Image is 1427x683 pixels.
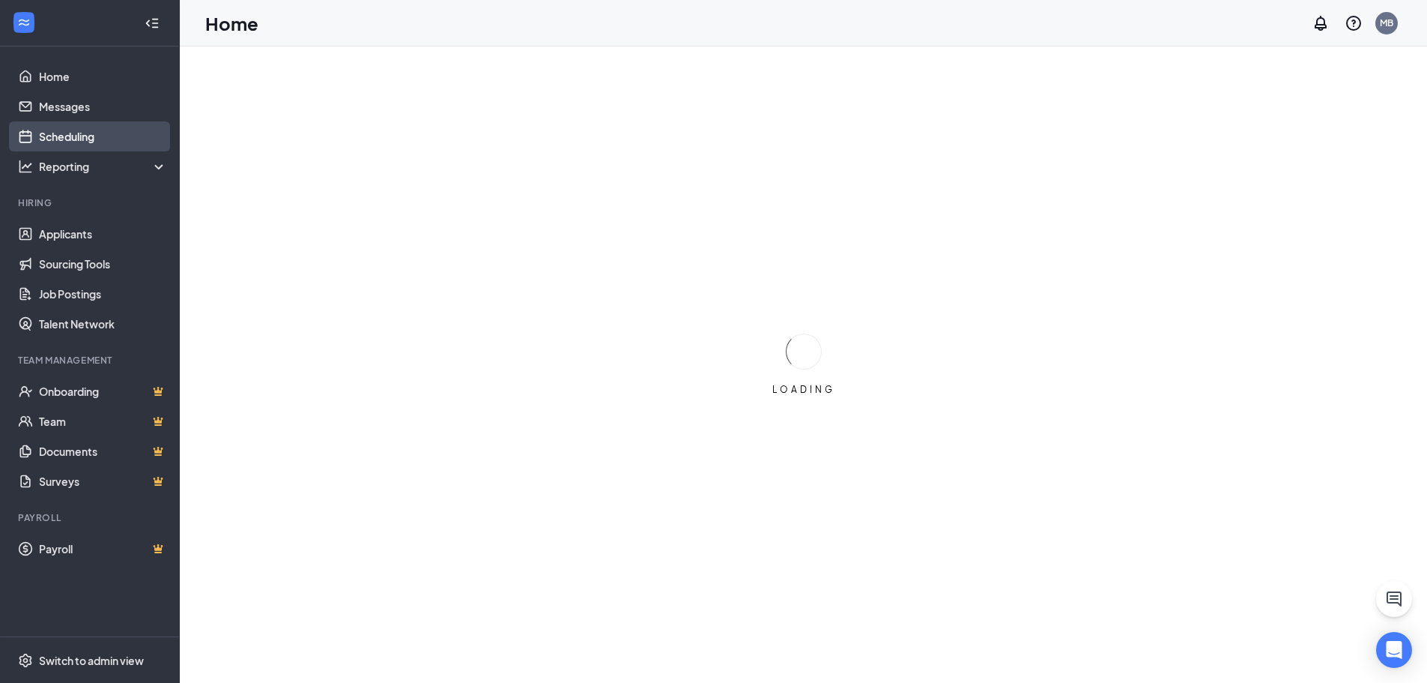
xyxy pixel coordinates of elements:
[39,406,167,436] a: TeamCrown
[766,383,841,396] div: LOADING
[39,309,167,339] a: Talent Network
[18,511,164,524] div: Payroll
[145,16,160,31] svg: Collapse
[39,61,167,91] a: Home
[39,653,144,668] div: Switch to admin view
[1380,16,1393,29] div: MB
[1385,590,1403,608] svg: ChatActive
[18,196,164,209] div: Hiring
[39,249,167,279] a: Sourcing Tools
[1312,14,1330,32] svg: Notifications
[1376,581,1412,617] button: ChatActive
[39,279,167,309] a: Job Postings
[18,354,164,367] div: Team Management
[205,10,258,36] h1: Home
[1376,632,1412,668] div: Open Intercom Messenger
[39,91,167,121] a: Messages
[39,219,167,249] a: Applicants
[1345,14,1363,32] svg: QuestionInfo
[39,121,167,151] a: Scheduling
[16,15,31,30] svg: WorkstreamLogo
[39,376,167,406] a: OnboardingCrown
[39,534,167,564] a: PayrollCrown
[39,466,167,496] a: SurveysCrown
[18,653,33,668] svg: Settings
[39,159,168,174] div: Reporting
[18,159,33,174] svg: Analysis
[39,436,167,466] a: DocumentsCrown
